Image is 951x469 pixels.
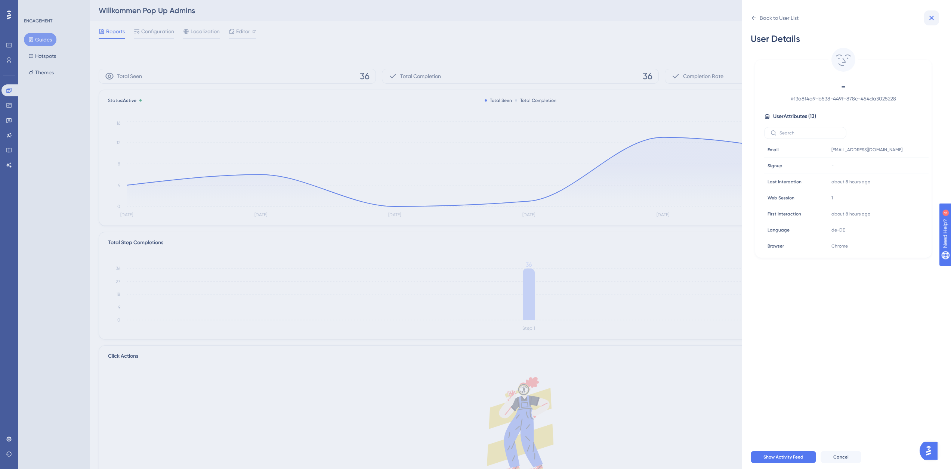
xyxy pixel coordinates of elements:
[778,94,909,103] span: # 13a8f4a9-b538-449f-878c-454da3025228
[768,147,779,153] span: Email
[768,227,790,233] span: Language
[831,227,845,233] span: de-DE
[18,2,47,11] span: Need Help?
[779,130,840,136] input: Search
[768,243,784,249] span: Browser
[773,112,816,121] span: User Attributes ( 13 )
[831,195,833,201] span: 1
[751,451,816,463] button: Show Activity Feed
[768,179,802,185] span: Last Interaction
[831,179,870,184] time: about 8 hours ago
[760,13,799,22] div: Back to User List
[831,243,848,249] span: Chrome
[52,4,54,10] div: 4
[751,33,936,45] div: User Details
[778,81,909,93] span: -
[831,163,834,169] span: -
[920,440,942,462] iframe: UserGuiding AI Assistant Launcher
[821,451,861,463] button: Cancel
[768,211,801,217] span: First Interaction
[831,211,870,217] time: about 8 hours ago
[833,454,849,460] span: Cancel
[763,454,803,460] span: Show Activity Feed
[768,195,794,201] span: Web Session
[768,163,782,169] span: Signup
[831,147,902,153] span: [EMAIL_ADDRESS][DOMAIN_NAME]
